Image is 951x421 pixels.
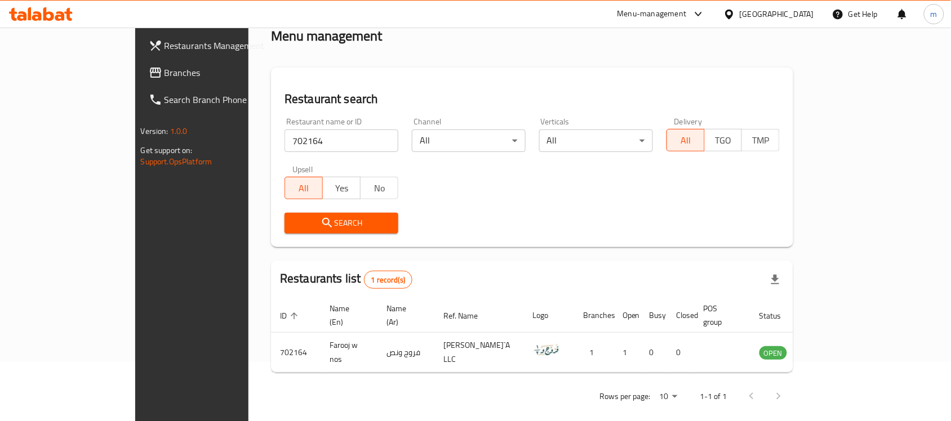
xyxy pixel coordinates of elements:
span: POS group [704,302,737,329]
span: TMP [746,132,775,149]
button: TGO [704,129,743,151]
td: [PERSON_NAME]`A LLC [434,333,523,373]
a: Branches [140,59,294,86]
span: Search [294,216,389,230]
td: Farooj w nos [321,333,377,373]
button: TMP [741,129,780,151]
span: TGO [709,132,738,149]
td: 1 [574,333,614,373]
span: All [290,180,318,196]
label: Delivery [674,118,703,126]
span: Name (Ar) [386,302,421,329]
div: Rows per page: [655,388,682,405]
span: Restaurants Management [165,39,285,52]
th: Logo [523,298,574,333]
span: ID [280,309,301,323]
button: All [666,129,705,151]
span: All [672,132,700,149]
a: Restaurants Management [140,32,294,59]
td: 702164 [271,333,321,373]
div: Menu-management [617,7,687,21]
span: Version: [141,124,168,138]
span: Yes [327,180,356,196]
th: Branches [574,298,614,333]
span: Status [759,309,796,323]
table: enhanced table [271,298,848,373]
a: Search Branch Phone [140,86,294,113]
td: فروج ونص [377,333,434,373]
button: Yes [322,177,361,199]
img: Farooj w nos [532,336,561,364]
th: Busy [641,298,668,333]
input: Search for restaurant name or ID.. [285,129,398,152]
button: Search [285,213,398,234]
span: Get support on: [141,143,193,158]
h2: Restaurant search [285,91,780,108]
div: All [539,129,653,152]
div: [GEOGRAPHIC_DATA] [740,8,814,20]
span: 1 record(s) [365,275,412,285]
div: Export file [762,266,789,293]
p: Rows per page: [599,389,650,404]
button: No [360,177,398,199]
h2: Menu management [271,27,382,45]
a: Support.OpsPlatform [141,154,212,169]
span: Branches [165,66,285,79]
span: 1.0.0 [170,124,188,138]
div: All [412,129,526,152]
td: 1 [614,333,641,373]
td: 0 [641,333,668,373]
p: 1-1 of 1 [700,389,727,404]
span: Search Branch Phone [165,93,285,106]
th: Open [614,298,641,333]
span: Ref. Name [443,309,492,323]
span: m [931,8,937,20]
span: OPEN [759,347,787,360]
td: 0 [668,333,695,373]
label: Upsell [292,165,313,173]
span: Name (En) [330,302,364,329]
span: No [365,180,394,196]
th: Closed [668,298,695,333]
h2: Restaurants list [280,270,412,289]
div: Total records count [364,271,413,289]
button: All [285,177,323,199]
